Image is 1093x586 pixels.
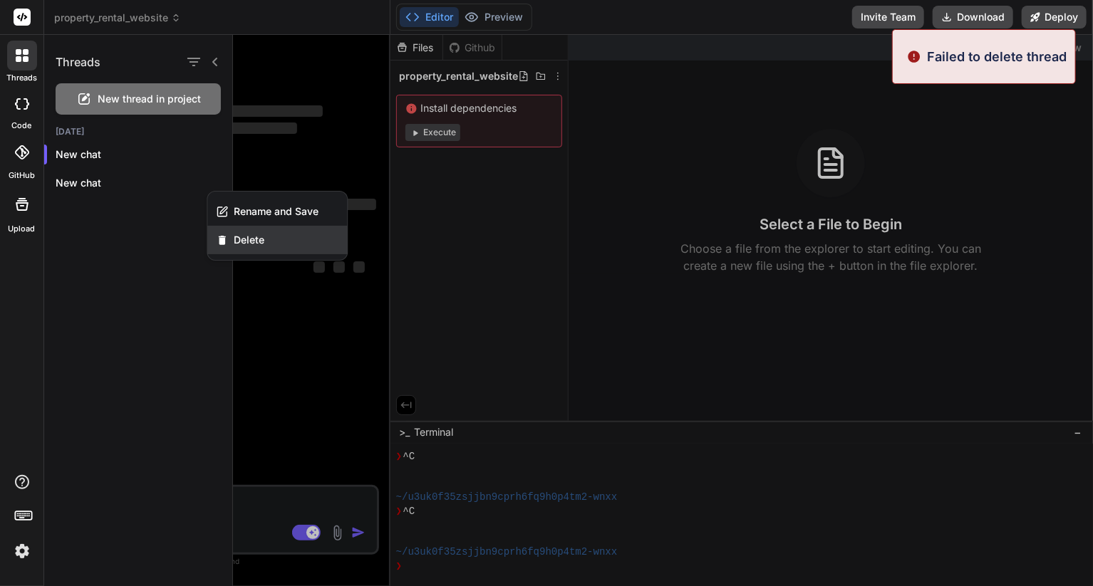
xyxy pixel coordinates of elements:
[98,92,202,106] span: New thread in project
[1022,6,1087,28] button: Deploy
[852,6,924,28] button: Invite Team
[207,197,347,226] button: Rename and Save
[10,539,34,563] img: settings
[9,169,35,182] label: GitHub
[56,176,232,190] p: New chat
[400,7,459,27] button: Editor
[927,47,1067,66] p: Failed to delete thread
[933,6,1013,28] button: Download
[54,11,181,25] span: property_rental_website
[9,223,36,235] label: Upload
[907,47,921,66] img: alert
[56,53,100,70] h1: Threads
[207,226,347,254] button: Delete
[12,120,32,132] label: code
[44,126,232,137] h2: [DATE]
[56,147,232,162] p: New chat
[6,72,37,84] label: threads
[459,7,529,27] button: Preview
[234,204,318,219] span: Rename and Save
[234,233,264,247] span: Delete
